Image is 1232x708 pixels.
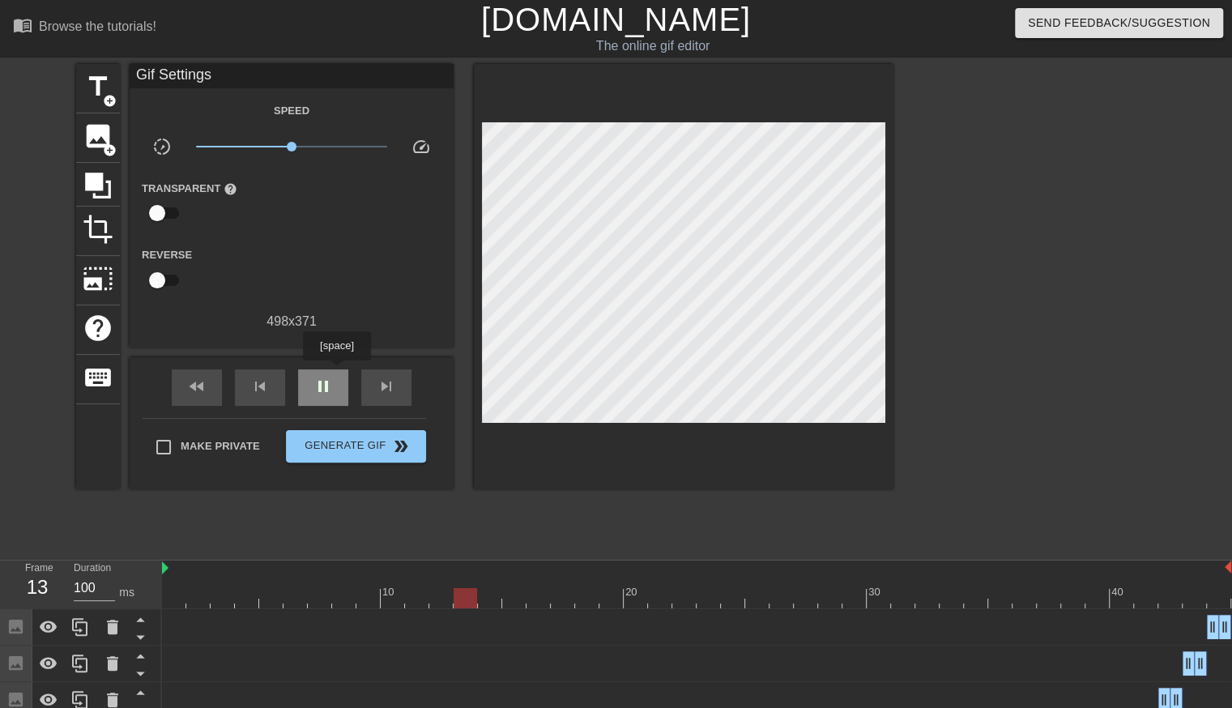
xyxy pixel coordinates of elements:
[74,564,111,574] label: Duration
[1111,584,1126,600] div: 40
[250,377,270,396] span: skip_previous
[411,137,431,156] span: speed
[13,15,32,35] span: menu_book
[481,2,751,37] a: [DOMAIN_NAME]
[1156,692,1172,708] span: drag_handle
[625,584,640,600] div: 20
[1015,8,1223,38] button: Send Feedback/Suggestion
[181,438,260,454] span: Make Private
[130,64,454,88] div: Gif Settings
[1028,13,1210,33] span: Send Feedback/Suggestion
[377,377,396,396] span: skip_next
[286,430,426,463] button: Generate Gif
[1192,655,1209,672] span: drag_handle
[142,247,192,263] label: Reverse
[103,143,117,157] span: add_circle
[1225,561,1231,574] img: bound-end.png
[313,377,333,396] span: pause
[83,71,113,102] span: title
[224,182,237,196] span: help
[103,94,117,108] span: add_circle
[25,573,49,602] div: 13
[382,584,397,600] div: 10
[83,121,113,151] span: image
[1168,692,1184,708] span: drag_handle
[187,377,207,396] span: fast_rewind
[868,584,883,600] div: 30
[142,181,237,197] label: Transparent
[13,15,156,41] a: Browse the tutorials!
[1180,655,1196,672] span: drag_handle
[83,263,113,294] span: photo_size_select_large
[130,312,454,331] div: 498 x 371
[83,362,113,393] span: keyboard
[83,313,113,343] span: help
[1204,619,1221,635] span: drag_handle
[292,437,420,456] span: Generate Gif
[13,561,62,608] div: Frame
[152,137,172,156] span: slow_motion_video
[391,437,411,456] span: double_arrow
[274,103,309,119] label: Speed
[39,19,156,33] div: Browse the tutorials!
[83,214,113,245] span: crop
[119,584,134,601] div: ms
[419,36,887,56] div: The online gif editor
